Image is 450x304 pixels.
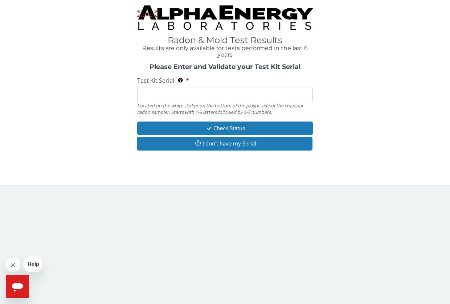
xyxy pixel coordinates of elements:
[137,36,313,45] h1: Radon & Mold Test Results
[6,275,29,298] iframe: Button to launch messaging window
[137,5,313,30] img: TightCrop.jpg
[6,258,20,272] iframe: Close message
[137,77,174,85] span: Test Kit Serial
[137,137,312,150] button: I don't have my Serial
[137,45,313,58] h4: Results are only available for tests performed in the last 6 years
[137,102,313,116] div: Located on the white sticker on the bottom of the plastic side of the charcoal radon sampler. Sta...
[23,256,42,272] iframe: Message from company
[150,63,300,71] strong: Please Enter and Validate your Test Kit Serial
[137,122,313,135] button: Check Status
